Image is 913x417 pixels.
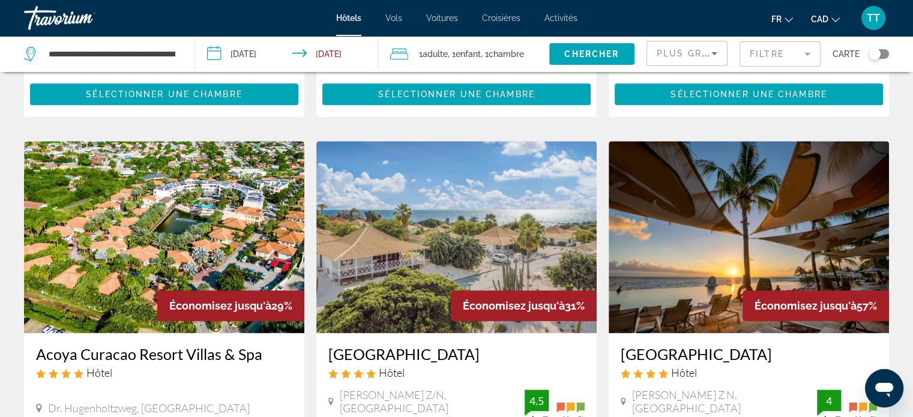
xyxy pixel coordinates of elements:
[657,46,717,61] mat-select: Sort by
[463,299,565,312] span: Économisez jusqu'à
[30,86,298,99] a: Sélectionner une chambre
[448,46,481,62] span: , 1
[451,290,597,321] div: 31%
[378,36,549,72] button: Travelers: 1 adult, 1 child
[419,46,448,62] span: 1
[865,369,903,407] iframe: Bouton de lancement de la fenêtre de messagerie
[426,13,458,23] a: Voitures
[657,49,800,58] span: Plus grandes économies
[385,13,402,23] a: Vols
[482,13,520,23] a: Croisières
[867,12,880,24] span: TT
[378,89,534,99] span: Sélectionner une chambre
[811,10,840,28] button: Change currency
[811,14,828,24] span: CAD
[195,36,378,72] button: Check-in date: Sep 30, 2025 Check-out date: Oct 7, 2025
[564,49,619,59] span: Chercher
[615,86,883,99] a: Sélectionner une chambre
[86,366,112,379] span: Hôtel
[86,89,242,99] span: Sélectionner une chambre
[671,366,697,379] span: Hôtel
[817,394,841,408] div: 4
[336,13,361,23] a: Hôtels
[549,43,634,65] button: Chercher
[322,86,591,99] a: Sélectionner une chambre
[157,290,304,321] div: 29%
[621,366,877,379] div: 4 star Hotel
[833,46,860,62] span: Carte
[36,345,292,363] a: Acoya Curacao Resort Villas & Spa
[860,49,889,59] button: Toggle map
[24,141,304,333] img: Hotel image
[379,366,405,379] span: Hôtel
[858,5,889,31] button: User Menu
[621,345,877,363] a: [GEOGRAPHIC_DATA]
[743,290,889,321] div: 57%
[544,13,577,23] a: Activités
[423,49,448,59] span: Adulte
[322,83,591,105] button: Sélectionner une chambre
[481,46,524,62] span: , 1
[24,2,144,34] a: Travorium
[48,401,250,415] span: Dr. Hugenholtzweg, [GEOGRAPHIC_DATA]
[609,141,889,333] img: Hotel image
[169,299,271,312] span: Économisez jusqu'à
[328,345,585,363] a: [GEOGRAPHIC_DATA]
[456,49,481,59] span: Enfant
[632,388,817,415] span: [PERSON_NAME] Z N, [GEOGRAPHIC_DATA]
[771,14,782,24] span: fr
[525,394,549,408] div: 4.5
[316,141,597,333] img: Hotel image
[489,49,524,59] span: Chambre
[771,10,793,28] button: Change language
[36,366,292,379] div: 4 star Hotel
[30,83,298,105] button: Sélectionner une chambre
[615,83,883,105] button: Sélectionner une chambre
[328,366,585,379] div: 4 star Hotel
[340,388,525,415] span: [PERSON_NAME] Z/N, [GEOGRAPHIC_DATA]
[755,299,857,312] span: Économisez jusqu'à
[740,41,821,67] button: Filter
[670,89,827,99] span: Sélectionner une chambre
